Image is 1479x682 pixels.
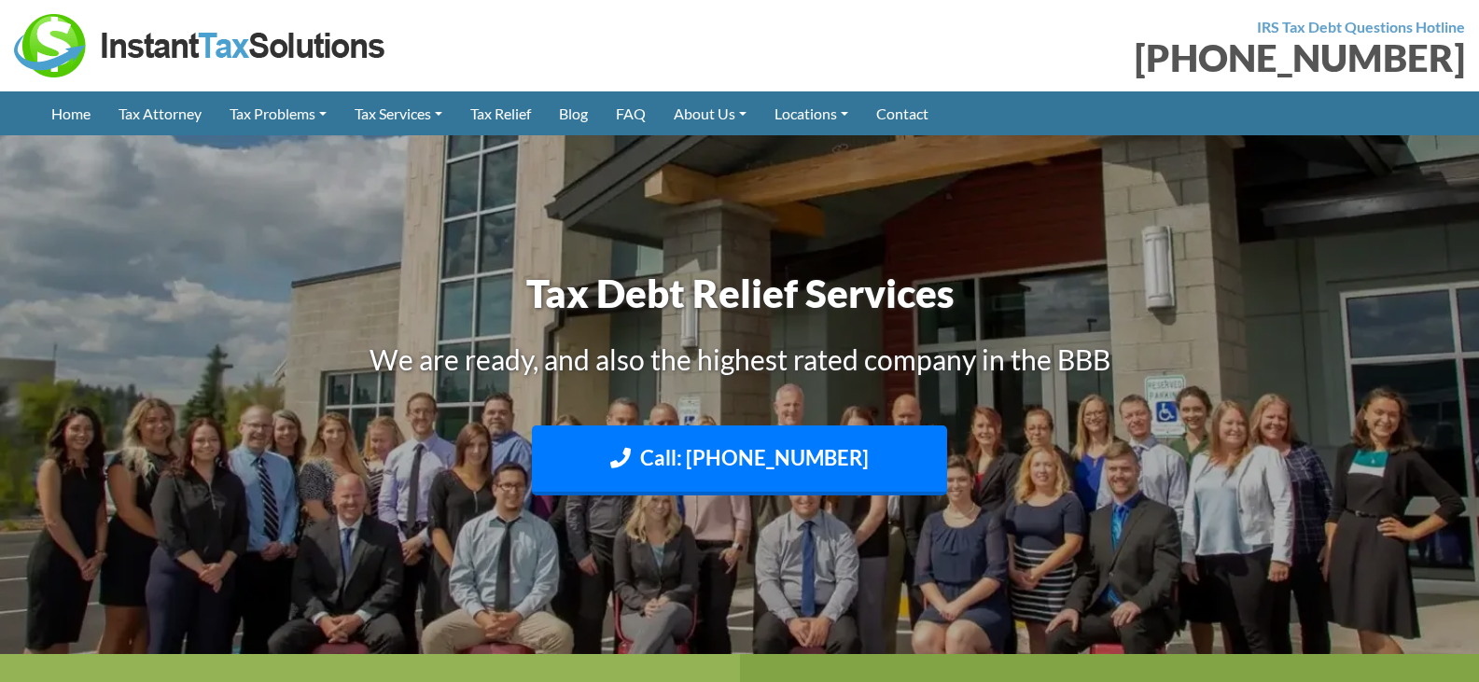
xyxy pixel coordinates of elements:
[14,14,387,77] img: Instant Tax Solutions Logo
[754,39,1466,77] div: [PHONE_NUMBER]
[760,91,862,135] a: Locations
[660,91,760,135] a: About Us
[216,91,341,135] a: Tax Problems
[14,35,387,52] a: Instant Tax Solutions Logo
[37,91,105,135] a: Home
[545,91,602,135] a: Blog
[602,91,660,135] a: FAQ
[862,91,942,135] a: Contact
[456,91,545,135] a: Tax Relief
[532,425,947,495] a: Call: [PHONE_NUMBER]
[1257,18,1465,35] strong: IRS Tax Debt Questions Hotline
[222,340,1258,379] h3: We are ready, and also the highest rated company in the BBB
[105,91,216,135] a: Tax Attorney
[222,266,1258,321] h1: Tax Debt Relief Services
[341,91,456,135] a: Tax Services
